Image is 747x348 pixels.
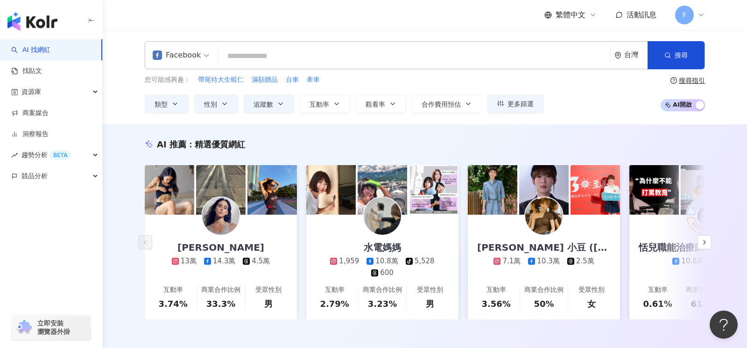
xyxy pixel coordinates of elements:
[310,101,329,108] span: 互動率
[643,298,672,310] div: 0.61%
[364,197,401,235] img: KOL Avatar
[417,285,443,295] div: 受眾性別
[358,165,407,215] img: post-image
[252,75,278,85] span: 滿額贈品
[534,298,554,310] div: 50%
[157,138,245,150] div: AI 推薦 ：
[306,165,356,215] img: post-image
[683,10,686,20] span: F
[11,130,49,139] a: 洞察報告
[587,298,596,310] div: 女
[306,215,458,319] a: 水電媽媽1,95910.8萬5,528600互動率2.79%商業合作比例3.23%受眾性別男
[285,75,299,85] button: 台車
[202,197,240,235] img: KOL Avatar
[686,285,725,295] div: 商業合作比例
[409,165,458,215] img: post-image
[578,285,605,295] div: 受眾性別
[197,75,244,85] button: 帶尾特大生蝦仁
[525,197,563,235] img: KOL Avatar
[356,94,406,113] button: 觀看率
[366,101,385,108] span: 觀看率
[307,75,320,85] span: 牽車
[21,81,41,102] span: 資源庫
[648,41,705,69] button: 搜尋
[487,94,543,113] button: 更多篩選
[145,75,190,85] span: 您可能感興趣：
[468,241,620,254] div: [PERSON_NAME] 小豆 ([PERSON_NAME])
[481,298,510,310] div: 3.56%
[163,285,183,295] div: 互動率
[571,165,620,215] img: post-image
[168,241,274,254] div: [PERSON_NAME]
[7,12,57,31] img: logo
[11,152,18,159] span: rise
[339,256,359,266] div: 1,959
[37,319,70,336] span: 立即安裝 瀏覽器外掛
[468,215,620,319] a: [PERSON_NAME] 小豆 ([PERSON_NAME])7.1萬10.3萬2.5萬互動率3.56%商業合作比例50%受眾性別女
[614,52,621,59] span: environment
[11,45,50,55] a: searchAI 找網紅
[145,215,297,319] a: [PERSON_NAME]13萬14.3萬4.5萬互動率3.74%商業合作比例33.3%受眾性別男
[213,256,235,266] div: 14.3萬
[325,285,345,295] div: 互動率
[255,285,282,295] div: 受眾性別
[153,48,201,63] div: Facebook
[415,256,435,266] div: 5,528
[244,94,294,113] button: 追蹤數
[507,100,534,108] span: 更多篩選
[145,165,194,215] img: post-image
[11,66,42,76] a: 找貼文
[691,298,720,310] div: 61.5%
[412,94,482,113] button: 合作費用預估
[155,101,168,108] span: 類型
[422,101,461,108] span: 合作費用預估
[670,77,677,84] span: question-circle
[426,298,434,310] div: 男
[286,75,299,85] span: 台車
[486,285,506,295] div: 互動率
[306,75,320,85] button: 牽車
[710,311,738,339] iframe: Help Scout Beacon - Open
[15,320,33,335] img: chrome extension
[629,165,679,215] img: post-image
[556,10,585,20] span: 繁體中文
[195,139,245,149] span: 精選優質網紅
[206,298,235,310] div: 33.3%
[375,256,398,266] div: 10.8萬
[49,151,71,160] div: BETA
[679,77,705,84] div: 搜尋指引
[21,145,71,166] span: 趨勢分析
[648,285,668,295] div: 互動率
[300,94,350,113] button: 互動率
[681,256,704,266] div: 10.6萬
[196,165,246,215] img: post-image
[675,51,688,59] span: 搜尋
[320,298,349,310] div: 2.79%
[537,256,559,266] div: 10.3萬
[158,298,187,310] div: 3.74%
[12,315,91,340] a: chrome extension立即安裝 瀏覽器外掛
[368,298,397,310] div: 3.23%
[576,256,594,266] div: 2.5萬
[204,101,217,108] span: 性別
[247,165,297,215] img: post-image
[687,197,724,235] img: KOL Avatar
[627,10,656,19] span: 活動訊息
[254,101,273,108] span: 追蹤數
[468,165,517,215] img: post-image
[502,256,521,266] div: 7.1萬
[354,241,410,254] div: 水電媽媽
[519,165,569,215] img: post-image
[380,268,394,278] div: 600
[363,285,402,295] div: 商業合作比例
[524,285,564,295] div: 商業合作比例
[181,256,197,266] div: 13萬
[21,166,48,187] span: 競品分析
[252,256,270,266] div: 4.5萬
[145,94,189,113] button: 類型
[11,109,49,118] a: 商案媒合
[251,75,278,85] button: 滿額贈品
[681,165,730,215] img: post-image
[264,298,273,310] div: 男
